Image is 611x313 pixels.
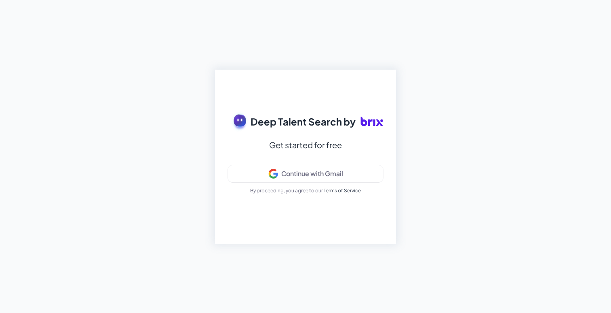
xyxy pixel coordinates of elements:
div: Get started for free [269,138,342,152]
p: By proceeding, you agree to our [250,187,361,194]
div: Continue with Gmail [281,170,343,178]
a: Terms of Service [324,187,361,194]
button: Continue with Gmail [228,165,383,182]
span: Deep Talent Search by [251,114,356,129]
